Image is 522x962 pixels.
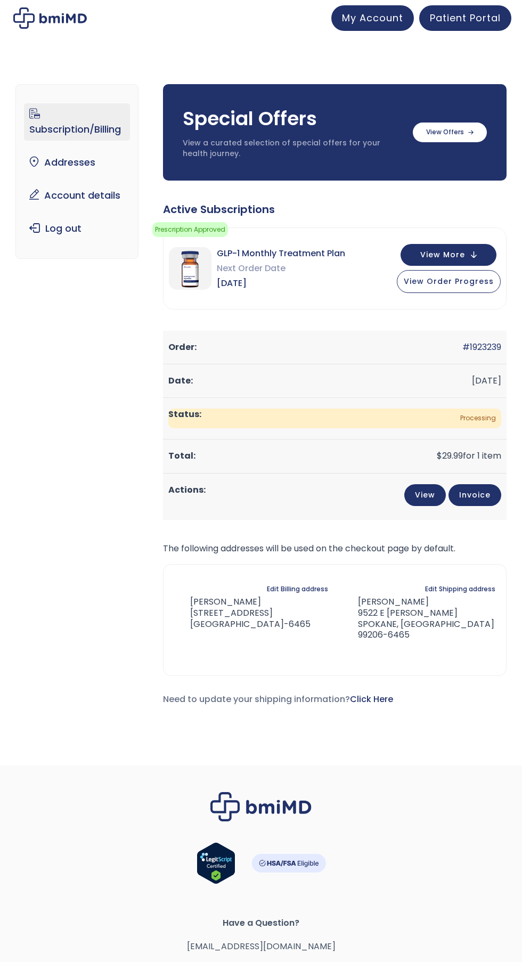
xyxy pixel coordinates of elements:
address: [PERSON_NAME] [STREET_ADDRESS] [GEOGRAPHIC_DATA]-6465 [174,597,311,630]
h3: Special Offers [183,105,402,132]
button: View Order Progress [397,270,501,293]
span: View More [420,251,465,258]
a: Edit Shipping address [425,582,495,597]
span: Have a Question? [16,916,506,931]
div: Active Subscriptions [163,202,507,217]
td: for 1 item [163,439,507,473]
span: View Order Progress [404,276,494,287]
a: [EMAIL_ADDRESS][DOMAIN_NAME] [187,940,336,952]
span: Next Order Date [217,261,345,276]
button: View More [401,244,496,266]
address: [PERSON_NAME] 9522 E [PERSON_NAME] SPOKANE, [GEOGRAPHIC_DATA] 99206-6465 [341,597,495,641]
span: Prescription Approved [152,222,228,237]
a: Addresses [24,151,129,174]
span: My Account [342,11,403,25]
time: [DATE] [472,374,501,387]
img: My account [13,7,87,29]
p: The following addresses will be used on the checkout page by default. [163,541,507,556]
span: GLP-1 Monthly Treatment Plan [217,246,345,261]
a: Patient Portal [419,5,511,31]
span: Processing [168,409,501,428]
a: Edit Billing address [267,582,328,597]
a: My Account [331,5,414,31]
nav: Account pages [15,84,138,259]
img: GLP-1 Monthly Treatment Plan [169,247,211,290]
p: View a curated selection of special offers for your health journey. [183,138,402,159]
a: #1923239 [462,341,501,353]
img: HSA-FSA [251,854,326,873]
span: Need to update your shipping information? [163,693,393,705]
span: Patient Portal [430,11,501,25]
img: Brand Logo [210,792,312,821]
img: Verify Approval for www.bmimd.com [197,842,235,884]
span: 29.99 [437,450,463,462]
span: [DATE] [217,276,345,291]
a: Invoice [448,484,501,506]
a: View [404,484,446,506]
span: $ [437,450,442,462]
a: Verify LegitScript Approval for www.bmimd.com [197,842,235,889]
a: Click Here [350,693,393,705]
a: Account details [24,184,129,207]
a: Log out [24,217,129,240]
a: Subscription/Billing [24,103,129,141]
